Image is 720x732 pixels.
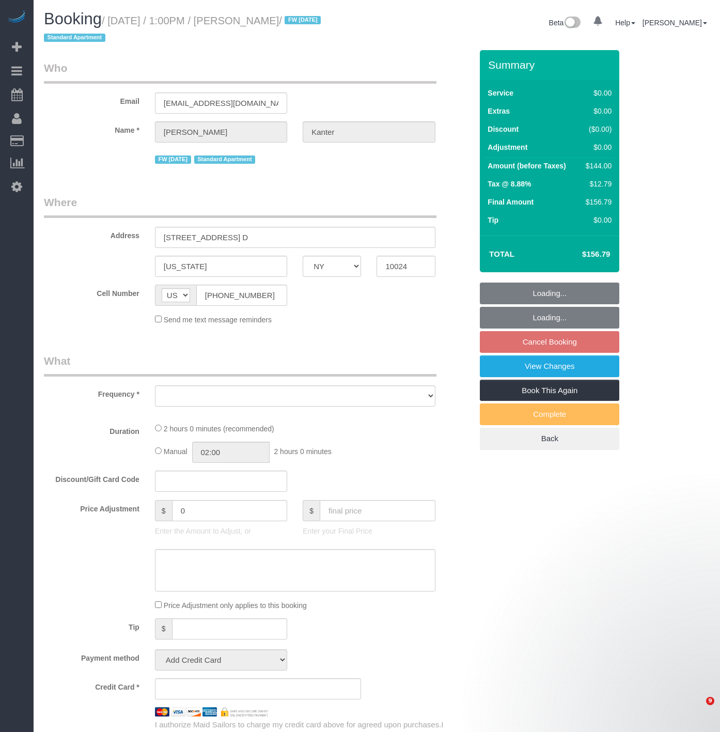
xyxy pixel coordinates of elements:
[164,425,274,433] span: 2 hours 0 minutes (recommended)
[36,678,147,692] label: Credit Card *
[155,121,287,143] input: First Name
[582,161,612,171] div: $144.00
[36,227,147,241] label: Address
[36,285,147,299] label: Cell Number
[488,88,513,98] label: Service
[155,526,287,536] p: Enter the Amount to Adjust, or
[643,19,707,27] a: [PERSON_NAME]
[582,142,612,152] div: $0.00
[488,215,498,225] label: Tip
[615,19,635,27] a: Help
[44,10,102,28] span: Booking
[155,256,287,277] input: City
[582,215,612,225] div: $0.00
[36,423,147,437] label: Duration
[303,526,435,536] p: Enter your Final Price
[36,618,147,632] label: Tip
[303,500,320,521] span: $
[320,500,435,521] input: final price
[44,195,436,218] legend: Where
[582,179,612,189] div: $12.79
[582,106,612,116] div: $0.00
[685,697,710,722] iframe: Intercom live chat
[551,250,610,259] h4: $156.79
[44,353,436,377] legend: What
[164,447,187,456] span: Manual
[164,316,272,324] span: Send me text message reminders
[36,500,147,514] label: Price Adjustment
[706,697,714,705] span: 9
[36,471,147,485] label: Discount/Gift Card Code
[582,197,612,207] div: $156.79
[155,618,172,640] span: $
[549,19,581,27] a: Beta
[274,447,331,456] span: 2 hours 0 minutes
[36,121,147,135] label: Name *
[488,106,510,116] label: Extras
[488,124,519,134] label: Discount
[582,88,612,98] div: $0.00
[155,155,191,164] span: FW [DATE]
[285,16,321,24] span: FW [DATE]
[488,161,566,171] label: Amount (before Taxes)
[196,285,287,306] input: Cell Number
[147,707,277,717] img: credit cards
[6,10,27,25] img: Automaid Logo
[44,15,324,44] small: / [DATE] / 1:00PM / [PERSON_NAME]
[488,197,534,207] label: Final Amount
[44,34,105,42] span: Standard Apartment
[36,92,147,106] label: Email
[480,380,619,401] a: Book This Again
[480,428,619,449] a: Back
[488,179,531,189] label: Tax @ 8.88%
[582,124,612,134] div: ($0.00)
[564,17,581,30] img: New interface
[36,385,147,399] label: Frequency *
[480,355,619,377] a: View Changes
[164,601,307,610] span: Price Adjustment only applies to this booking
[377,256,435,277] input: Zip Code
[155,92,287,114] input: Email
[303,121,435,143] input: Last Name
[488,142,527,152] label: Adjustment
[155,500,172,521] span: $
[164,684,353,693] iframe: Secure card payment input frame
[36,649,147,663] label: Payment method
[44,60,436,84] legend: Who
[194,155,256,164] span: Standard Apartment
[489,250,514,258] strong: Total
[488,59,614,71] h3: Summary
